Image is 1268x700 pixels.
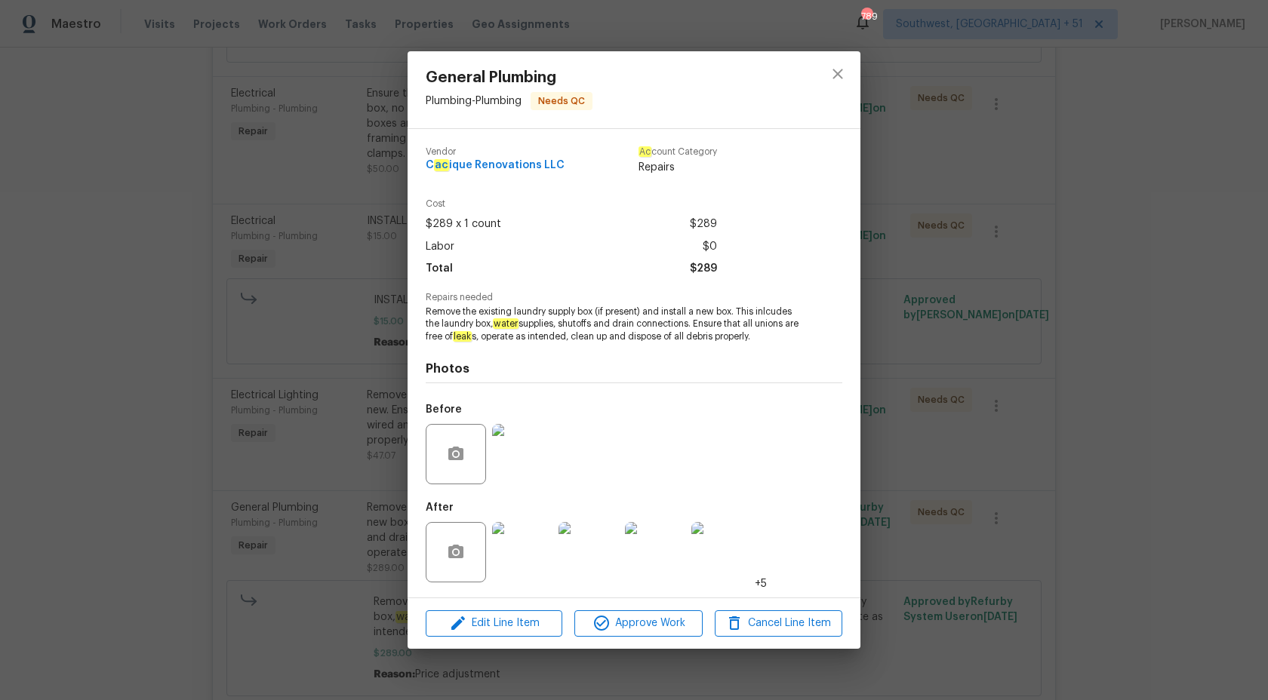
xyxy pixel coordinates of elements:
span: Total [426,258,453,280]
h5: After [426,502,454,513]
em: ac [434,159,449,171]
span: Vendor [426,147,565,157]
button: Edit Line Item [426,610,562,637]
span: Needs QC [532,94,591,109]
span: +5 [755,576,767,591]
span: Repairs needed [426,293,842,302]
span: Approve Work [579,614,697,633]
span: Remove the existing laundry supply box (if present) and install a new box. This inlcudes the laun... [426,305,801,343]
span: count Category [639,147,717,157]
span: General Plumbing [426,69,592,86]
span: Edit Line Item [430,614,558,633]
span: C ique Renovations LLC [426,160,565,171]
button: Cancel Line Item [715,610,842,637]
span: Cancel Line Item [719,614,838,633]
span: Repairs [639,160,717,175]
div: 789 [861,9,872,24]
span: Plumbing - Plumbing [426,96,522,106]
button: Approve Work [574,610,702,637]
h4: Photos [426,361,842,376]
h5: Before [426,404,462,415]
button: close [820,56,856,92]
span: $289 [690,213,717,235]
em: Ac [639,146,651,157]
span: $289 [690,258,717,280]
span: Labor [426,236,454,258]
em: water [493,318,519,329]
span: $0 [703,236,717,258]
span: $289 x 1 count [426,213,501,235]
em: leak [453,331,472,342]
span: Cost [426,199,717,209]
